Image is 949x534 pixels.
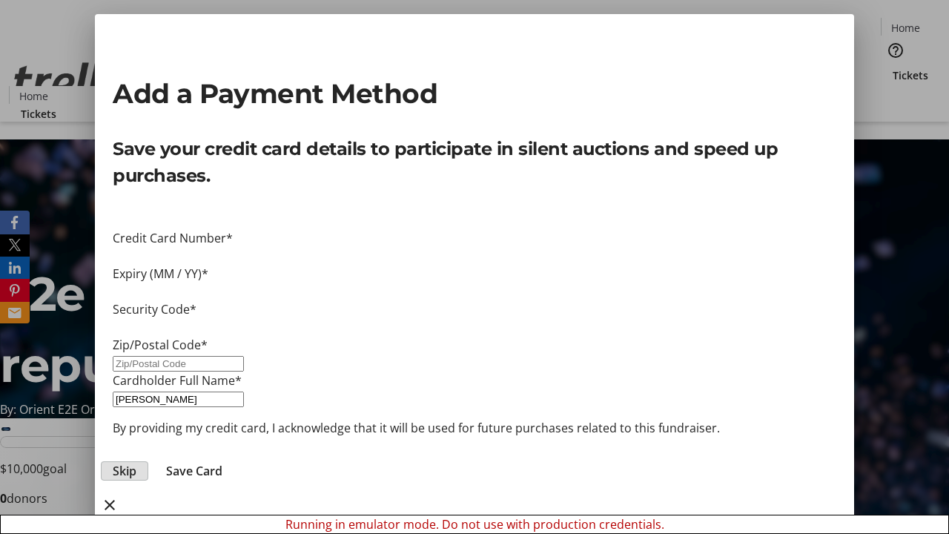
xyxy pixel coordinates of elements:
label: Zip/Postal Code* [113,337,208,353]
iframe: Secure expiration date input frame [113,283,836,300]
button: Skip [101,461,148,481]
label: Expiry (MM / YY)* [113,266,208,282]
input: Zip/Postal Code [113,356,244,372]
h2: Add a Payment Method [113,73,836,113]
label: Credit Card Number* [113,230,233,246]
p: By providing my credit card, I acknowledge that it will be used for future purchases related to t... [113,419,836,437]
iframe: Secure CVC input frame [113,318,836,336]
iframe: Secure card number input frame [113,247,836,265]
span: Skip [113,462,136,480]
p: Save your credit card details to participate in silent auctions and speed up purchases. [113,136,836,189]
span: Save Card [166,462,222,480]
button: close [95,490,125,520]
label: Security Code* [113,301,196,317]
input: Card Holder Name [113,392,244,407]
label: Cardholder Full Name* [113,372,242,389]
button: Save Card [154,462,234,480]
